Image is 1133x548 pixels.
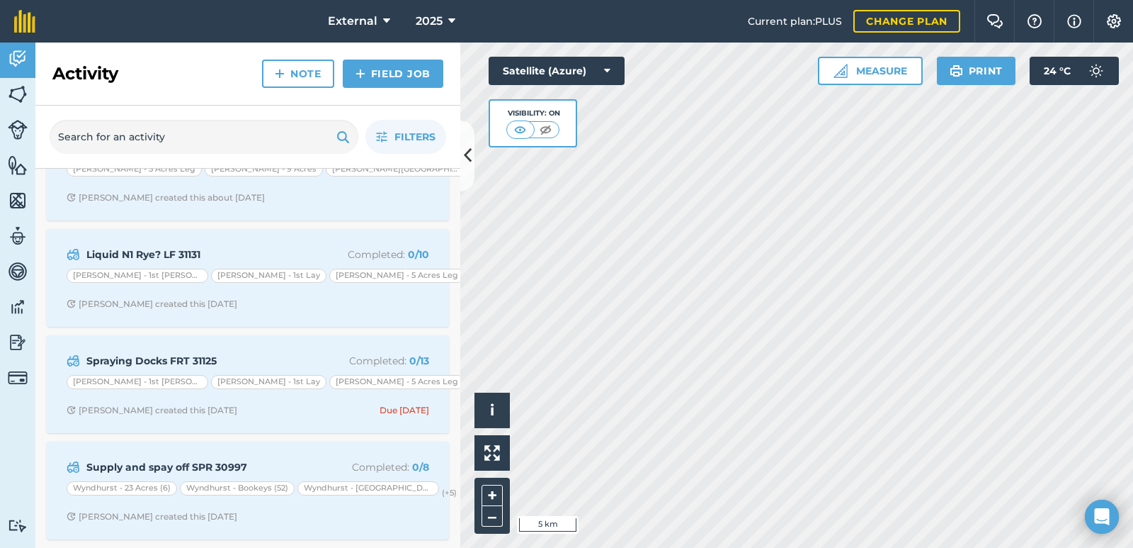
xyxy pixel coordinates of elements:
div: [PERSON_NAME] - 1st [PERSON_NAME] [67,269,208,283]
img: svg+xml;base64,PD94bWwgdmVyc2lvbj0iMS4wIiBlbmNvZGluZz0idXRmLTgiPz4KPCEtLSBHZW5lcmF0b3I6IEFkb2JlIE... [8,368,28,388]
img: svg+xml;base64,PD94bWwgdmVyc2lvbj0iMS4wIiBlbmNvZGluZz0idXRmLTgiPz4KPCEtLSBHZW5lcmF0b3I6IEFkb2JlIE... [8,519,28,532]
img: svg+xml;base64,PHN2ZyB4bWxucz0iaHR0cDovL3d3dy53My5vcmcvMjAwMC9zdmciIHdpZHRoPSIxNyIgaGVpZ2h0PSIxNy... [1067,13,1081,30]
h2: Activity [52,62,118,85]
div: [PERSON_NAME] - 1st [PERSON_NAME] [67,375,208,389]
div: Wyndhurst - [GEOGRAPHIC_DATA] (51) [297,481,439,496]
img: svg+xml;base64,PD94bWwgdmVyc2lvbj0iMS4wIiBlbmNvZGluZz0idXRmLTgiPz4KPCEtLSBHZW5lcmF0b3I6IEFkb2JlIE... [8,261,28,282]
img: svg+xml;base64,PHN2ZyB4bWxucz0iaHR0cDovL3d3dy53My5vcmcvMjAwMC9zdmciIHdpZHRoPSIxOSIgaGVpZ2h0PSIyNC... [336,128,350,145]
span: Current plan : PLUS [748,13,842,29]
button: Satellite (Azure) [489,57,625,85]
img: svg+xml;base64,PD94bWwgdmVyc2lvbj0iMS4wIiBlbmNvZGluZz0idXRmLTgiPz4KPCEtLSBHZW5lcmF0b3I6IEFkb2JlIE... [8,225,28,247]
strong: 0 / 8 [412,461,429,474]
p: Completed : [317,459,429,475]
button: Print [937,57,1016,85]
div: Wyndhurst - 23 Acres (6) [67,481,177,496]
img: svg+xml;base64,PD94bWwgdmVyc2lvbj0iMS4wIiBlbmNvZGluZz0idXRmLTgiPz4KPCEtLSBHZW5lcmF0b3I6IEFkb2JlIE... [67,459,80,476]
img: svg+xml;base64,PHN2ZyB4bWxucz0iaHR0cDovL3d3dy53My5vcmcvMjAwMC9zdmciIHdpZHRoPSIxOSIgaGVpZ2h0PSIyNC... [950,62,963,79]
a: [PERSON_NAME] Liquid N3 [PERSON_NAME] 31185Completed: 0/11[PERSON_NAME] - 5 Acres Leg[PERSON_NAME... [55,131,440,212]
img: fieldmargin Logo [14,10,35,33]
strong: Liquid N1 Rye? LF 31131 [86,247,311,262]
strong: Supply and spay off SPR 30997 [86,459,311,475]
img: svg+xml;base64,PHN2ZyB4bWxucz0iaHR0cDovL3d3dy53My5vcmcvMjAwMC9zdmciIHdpZHRoPSI1NiIgaGVpZ2h0PSI2MC... [8,84,28,105]
a: Spraying Docks FRT 31125Completed: 0/13[PERSON_NAME] - 1st [PERSON_NAME][PERSON_NAME] - 1st Lay[P... [55,344,440,425]
div: [PERSON_NAME][GEOGRAPHIC_DATA] 2 [326,162,467,177]
a: Liquid N1 Rye? LF 31131Completed: 0/10[PERSON_NAME] - 1st [PERSON_NAME][PERSON_NAME] - 1st Lay[PE... [55,237,440,318]
p: Completed : [317,247,429,262]
div: [PERSON_NAME] - 9 Acres [205,162,323,177]
a: Change plan [853,10,960,33]
span: External [328,13,377,30]
div: Open Intercom Messenger [1085,500,1119,534]
strong: 0 / 10 [408,248,429,261]
div: [PERSON_NAME] - 5 Acres Leg [67,162,202,177]
img: svg+xml;base64,PHN2ZyB4bWxucz0iaHR0cDovL3d3dy53My5vcmcvMjAwMC9zdmciIHdpZHRoPSIxNCIgaGVpZ2h0PSIyNC... [275,65,285,82]
div: [PERSON_NAME] created this about [DATE] [67,192,265,203]
img: Two speech bubbles overlapping with the left bubble in the forefront [986,14,1003,28]
img: svg+xml;base64,PD94bWwgdmVyc2lvbj0iMS4wIiBlbmNvZGluZz0idXRmLTgiPz4KPCEtLSBHZW5lcmF0b3I6IEFkb2JlIE... [67,352,80,369]
img: Clock with arrow pointing clockwise [67,512,76,521]
div: [PERSON_NAME] created this [DATE] [67,298,237,310]
span: 24 ° C [1044,57,1071,85]
button: + [482,485,503,506]
a: Supply and spay off SPR 30997Completed: 0/8Wyndhurst - 23 Acres (6)Wyndhurst - Bookeys (52)Wyndhu... [55,450,440,531]
img: svg+xml;base64,PHN2ZyB4bWxucz0iaHR0cDovL3d3dy53My5vcmcvMjAwMC9zdmciIHdpZHRoPSI1NiIgaGVpZ2h0PSI2MC... [8,155,28,176]
div: Due [DATE] [380,405,429,416]
img: Clock with arrow pointing clockwise [67,193,76,202]
img: Four arrows, one pointing top left, one top right, one bottom right and the last bottom left [484,445,500,461]
strong: 0 / 13 [409,354,429,367]
img: svg+xml;base64,PD94bWwgdmVyc2lvbj0iMS4wIiBlbmNvZGluZz0idXRmLTgiPz4KPCEtLSBHZW5lcmF0b3I6IEFkb2JlIE... [8,120,28,140]
img: A question mark icon [1026,14,1043,28]
button: Measure [818,57,923,85]
button: – [482,506,503,527]
img: svg+xml;base64,PHN2ZyB4bWxucz0iaHR0cDovL3d3dy53My5vcmcvMjAwMC9zdmciIHdpZHRoPSI1MCIgaGVpZ2h0PSI0MC... [537,123,554,137]
div: [PERSON_NAME] created this [DATE] [67,405,237,416]
div: [PERSON_NAME] - 1st Lay [211,269,326,283]
img: Clock with arrow pointing clockwise [67,406,76,415]
strong: Spraying Docks FRT 31125 [86,353,311,369]
span: Filters [394,129,435,145]
button: i [474,393,510,428]
div: [PERSON_NAME] - 5 Acres Leg [329,269,465,283]
button: 24 °C [1030,57,1119,85]
img: A cog icon [1105,14,1122,28]
img: svg+xml;base64,PD94bWwgdmVyc2lvbj0iMS4wIiBlbmNvZGluZz0idXRmLTgiPz4KPCEtLSBHZW5lcmF0b3I6IEFkb2JlIE... [67,246,80,263]
div: [PERSON_NAME] - 5 Acres Leg [329,375,465,389]
div: [PERSON_NAME] created this [DATE] [67,511,237,522]
small: (+ 5 ) [442,488,457,498]
p: Completed : [317,353,429,369]
img: svg+xml;base64,PD94bWwgdmVyc2lvbj0iMS4wIiBlbmNvZGluZz0idXRmLTgiPz4KPCEtLSBHZW5lcmF0b3I6IEFkb2JlIE... [8,332,28,353]
img: svg+xml;base64,PHN2ZyB4bWxucz0iaHR0cDovL3d3dy53My5vcmcvMjAwMC9zdmciIHdpZHRoPSIxNCIgaGVpZ2h0PSIyNC... [355,65,365,82]
span: 2025 [416,13,443,30]
a: Note [262,60,334,88]
img: svg+xml;base64,PD94bWwgdmVyc2lvbj0iMS4wIiBlbmNvZGluZz0idXRmLTgiPz4KPCEtLSBHZW5lcmF0b3I6IEFkb2JlIE... [8,48,28,69]
span: i [490,401,494,419]
img: svg+xml;base64,PHN2ZyB4bWxucz0iaHR0cDovL3d3dy53My5vcmcvMjAwMC9zdmciIHdpZHRoPSI1NiIgaGVpZ2h0PSI2MC... [8,190,28,211]
input: Search for an activity [50,120,358,154]
button: Filters [365,120,446,154]
img: svg+xml;base64,PHN2ZyB4bWxucz0iaHR0cDovL3d3dy53My5vcmcvMjAwMC9zdmciIHdpZHRoPSI1MCIgaGVpZ2h0PSI0MC... [511,123,529,137]
img: Clock with arrow pointing clockwise [67,299,76,308]
div: [PERSON_NAME] - 1st Lay [211,375,326,389]
img: svg+xml;base64,PD94bWwgdmVyc2lvbj0iMS4wIiBlbmNvZGluZz0idXRmLTgiPz4KPCEtLSBHZW5lcmF0b3I6IEFkb2JlIE... [8,296,28,318]
a: Field Job [343,60,443,88]
div: Visibility: On [506,108,560,119]
div: Wyndhurst - Bookeys (52) [180,481,295,496]
img: svg+xml;base64,PD94bWwgdmVyc2lvbj0iMS4wIiBlbmNvZGluZz0idXRmLTgiPz4KPCEtLSBHZW5lcmF0b3I6IEFkb2JlIE... [1082,57,1110,85]
img: Ruler icon [833,64,848,78]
